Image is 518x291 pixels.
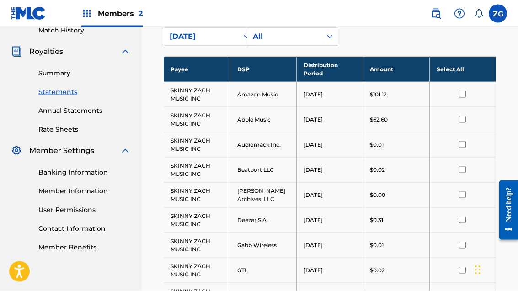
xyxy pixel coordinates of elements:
td: [DATE] [297,132,363,157]
td: [PERSON_NAME] Archives, LLC [230,182,296,207]
p: $0.00 [370,191,385,199]
td: [DATE] [297,107,363,132]
div: Help [450,5,469,23]
span: Royalties [29,46,63,57]
div: All [253,31,316,42]
p: $101.12 [370,90,387,99]
img: Member Settings [11,145,22,156]
img: search [430,8,441,19]
td: GTL [230,258,296,283]
th: Payee [164,57,230,82]
p: $0.02 [370,166,385,174]
td: SKINNY ZACH MUSIC INC [164,132,230,157]
th: DSP [230,57,296,82]
td: SKINNY ZACH MUSIC INC [164,157,230,182]
a: User Permissions [38,205,131,215]
td: [DATE] [297,258,363,283]
p: $0.01 [370,141,384,149]
span: Member Settings [29,145,94,156]
a: Contact Information [38,224,131,233]
img: expand [120,145,131,156]
td: Deezer S.A. [230,207,296,233]
th: Select All [429,57,496,82]
td: Amazon Music [230,82,296,107]
td: Apple Music [230,107,296,132]
img: help [454,8,465,19]
td: Audiomack Inc. [230,132,296,157]
a: Match History [38,26,131,35]
a: Statements [38,87,131,97]
a: Rate Sheets [38,125,131,134]
a: Annual Statements [38,106,131,116]
td: Gabb Wireless [230,233,296,258]
p: $0.31 [370,216,383,224]
a: Public Search [427,5,445,23]
td: [DATE] [297,207,363,233]
img: Top Rightsholders [81,8,92,19]
p: $62.60 [370,116,388,124]
td: SKINNY ZACH MUSIC INC [164,182,230,207]
a: Member Information [38,186,131,196]
a: Banking Information [38,168,131,177]
td: SKINNY ZACH MUSIC INC [164,82,230,107]
td: [DATE] [297,82,363,107]
a: Member Benefits [38,243,131,252]
a: Summary [38,69,131,78]
td: SKINNY ZACH MUSIC INC [164,258,230,283]
td: [DATE] [297,233,363,258]
div: [DATE] [170,31,233,42]
td: [DATE] [297,157,363,182]
span: 2 [139,9,143,18]
img: Royalties [11,46,22,57]
td: [DATE] [297,182,363,207]
iframe: Resource Center [492,172,518,248]
p: $0.01 [370,241,384,249]
td: SKINNY ZACH MUSIC INC [164,207,230,233]
td: SKINNY ZACH MUSIC INC [164,233,230,258]
iframe: Chat Widget [472,247,518,291]
span: Members [98,8,143,19]
img: MLC Logo [11,7,46,20]
div: Drag [475,256,481,284]
td: SKINNY ZACH MUSIC INC [164,107,230,132]
div: Notifications [474,9,483,18]
p: $0.02 [370,266,385,275]
div: User Menu [489,5,507,23]
th: Amount [363,57,429,82]
th: Distribution Period [297,57,363,82]
img: expand [120,46,131,57]
td: Beatport LLC [230,157,296,182]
